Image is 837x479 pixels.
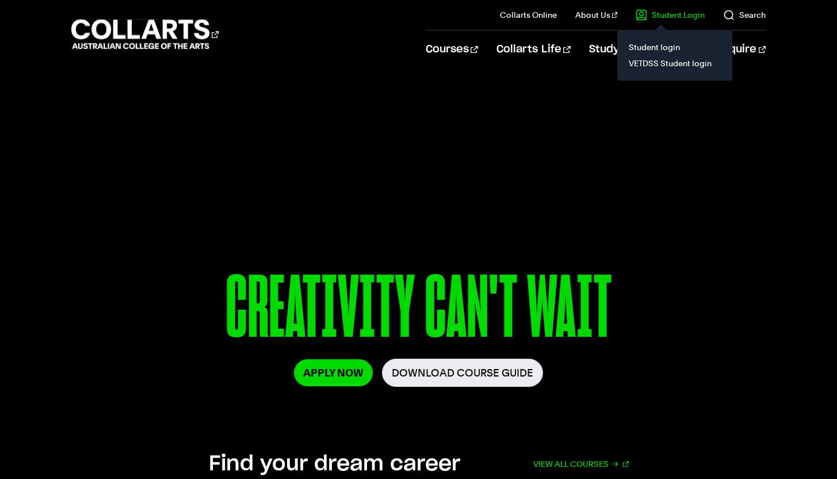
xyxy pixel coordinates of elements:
a: Collarts Online [500,9,557,21]
a: Apply Now [294,359,373,386]
a: Download Course Guide [382,359,543,387]
a: Student Login [636,9,705,21]
a: Enquire [716,31,766,69]
a: About Us [575,9,618,21]
a: Student login [626,39,723,55]
p: CREATIVITY CAN'T WAIT [75,264,762,359]
h2: Find your dream career [209,451,460,477]
a: Collarts Life [496,31,571,69]
a: Search [723,9,766,21]
a: VETDSS Student login [626,55,723,71]
div: Go to homepage [71,18,219,51]
a: Study Information [589,31,697,69]
a: Courses [426,31,478,69]
a: View all courses [533,451,629,477]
